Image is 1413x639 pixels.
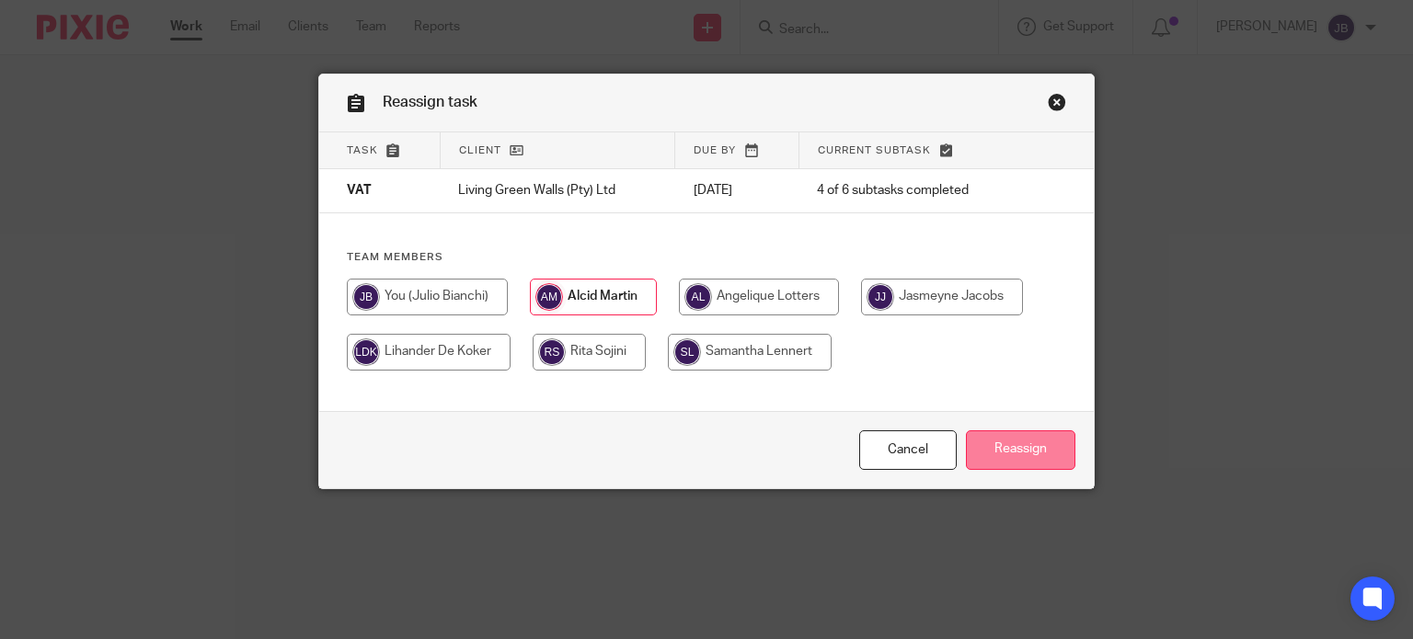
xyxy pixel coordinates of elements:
p: Living Green Walls (Pty) Ltd [458,181,657,200]
td: 4 of 6 subtasks completed [798,169,1027,213]
span: Current subtask [818,145,931,155]
span: Task [347,145,378,155]
h4: Team members [347,250,1067,265]
p: [DATE] [694,181,781,200]
span: Due by [694,145,736,155]
input: Reassign [966,430,1075,470]
a: Close this dialog window [1048,93,1066,118]
span: VAT [347,185,372,198]
a: Close this dialog window [859,430,957,470]
span: Reassign task [383,95,477,109]
span: Client [459,145,501,155]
